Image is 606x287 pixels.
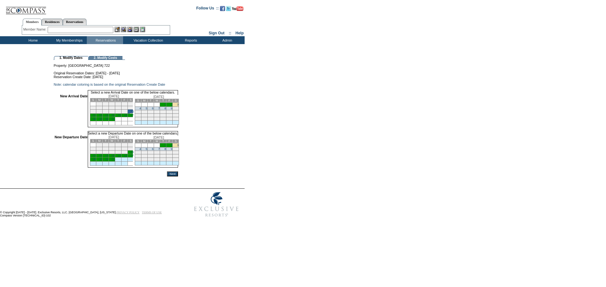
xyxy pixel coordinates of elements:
td: 29 [160,158,166,161]
div: Member Name: [23,27,48,32]
td: 9 [103,147,109,151]
td: T [147,99,154,102]
td: 1 [96,102,103,106]
td: T [103,98,109,102]
td: 10 [109,106,115,110]
td: 16 [103,151,109,154]
a: 6 [152,107,153,110]
td: 8 [96,147,103,151]
td: 5 [121,143,128,147]
td: W [154,99,160,102]
span: [DATE] [109,135,119,139]
td: M [141,140,147,143]
td: 15 [160,151,166,154]
td: F [121,98,128,102]
a: 3 [177,103,179,106]
td: 1 [96,143,103,147]
td: 19 [141,154,147,158]
td: 30 [166,158,173,161]
td: 7 [90,106,96,110]
td: 3 [109,102,115,106]
td: 15 [96,110,103,114]
td: 9 [103,106,109,110]
a: 4 [140,107,141,110]
td: Reports [172,36,208,44]
a: Become our fan on Facebook [220,8,225,12]
td: 20 [147,154,154,158]
td: Reservations [87,36,123,44]
a: 20 [130,110,134,113]
a: Follow us on Twitter [226,8,231,12]
td: S [135,99,141,102]
a: 4 [140,147,141,151]
td: 23 [166,154,173,158]
td: 19 [141,114,147,117]
a: 27 [130,114,134,117]
td: 23 [166,114,173,117]
td: 11 [135,110,141,114]
td: 13 [147,151,154,154]
td: 25 [135,117,141,121]
input: Next [167,171,178,176]
td: 30 [166,117,173,121]
td: 22 [160,154,166,158]
img: Reservations [134,27,139,32]
td: 26 [141,117,147,121]
img: Follow us on Twitter [226,6,231,11]
td: S [135,140,141,143]
td: 2. Modify Costs [88,56,122,60]
td: 14 [154,151,160,154]
td: 18 [115,110,121,114]
td: S [173,99,179,102]
td: 29 [160,117,166,121]
a: 21 [93,154,96,157]
td: 24 [173,114,179,117]
td: M [96,139,103,143]
img: Exclusive Resorts [188,189,245,220]
a: Reservations [63,19,86,25]
td: 15 [160,110,166,114]
td: W [109,98,115,102]
td: 12 [141,110,147,114]
a: 31 [112,118,115,121]
a: 29 [99,158,102,161]
a: 5 [146,147,147,151]
td: 5 [121,102,128,106]
a: 22 [99,154,102,157]
a: 3 [177,144,179,147]
a: 30 [105,118,109,121]
td: 17 [109,110,115,114]
td: S [128,139,134,143]
td: 19 [121,110,128,114]
td: 4 [115,102,121,106]
a: 20 [130,151,134,154]
td: S [90,98,96,102]
a: 24 [112,114,115,117]
a: 8 [164,107,166,110]
td: 17 [173,110,179,114]
td: 4 [115,143,121,147]
span: [DATE] [153,95,164,99]
span: :: [229,31,231,35]
td: 14 [90,110,96,114]
a: 9 [171,147,172,151]
a: 22 [99,114,102,117]
a: Members [23,19,42,26]
td: 15 [96,151,103,154]
td: 26 [141,158,147,161]
a: Sign Out [209,31,224,35]
td: 6 [128,143,134,147]
td: 21 [154,114,160,117]
td: T [115,139,121,143]
td: F [121,139,128,143]
td: New Departure Date [55,135,88,168]
td: 28 [154,117,160,121]
td: M [96,98,103,102]
td: New Arrival Date [55,94,88,127]
img: b_calculator.gif [140,27,145,32]
td: M [141,99,147,102]
a: 28 [93,158,96,161]
td: 10 [109,147,115,151]
td: 16 [166,151,173,154]
td: 7 [90,147,96,151]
